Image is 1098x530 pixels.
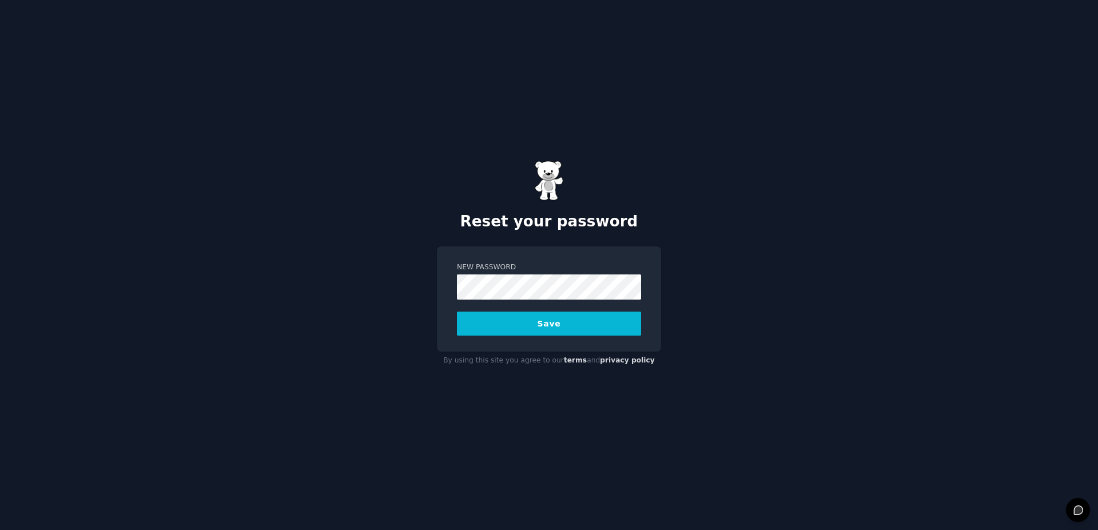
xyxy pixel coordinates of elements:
[457,312,641,336] button: Save
[535,161,563,201] img: Gummy Bear
[564,356,587,364] a: terms
[437,352,661,370] div: By using this site you agree to our and
[457,262,641,273] label: New Password
[437,213,661,231] h2: Reset your password
[600,356,655,364] a: privacy policy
